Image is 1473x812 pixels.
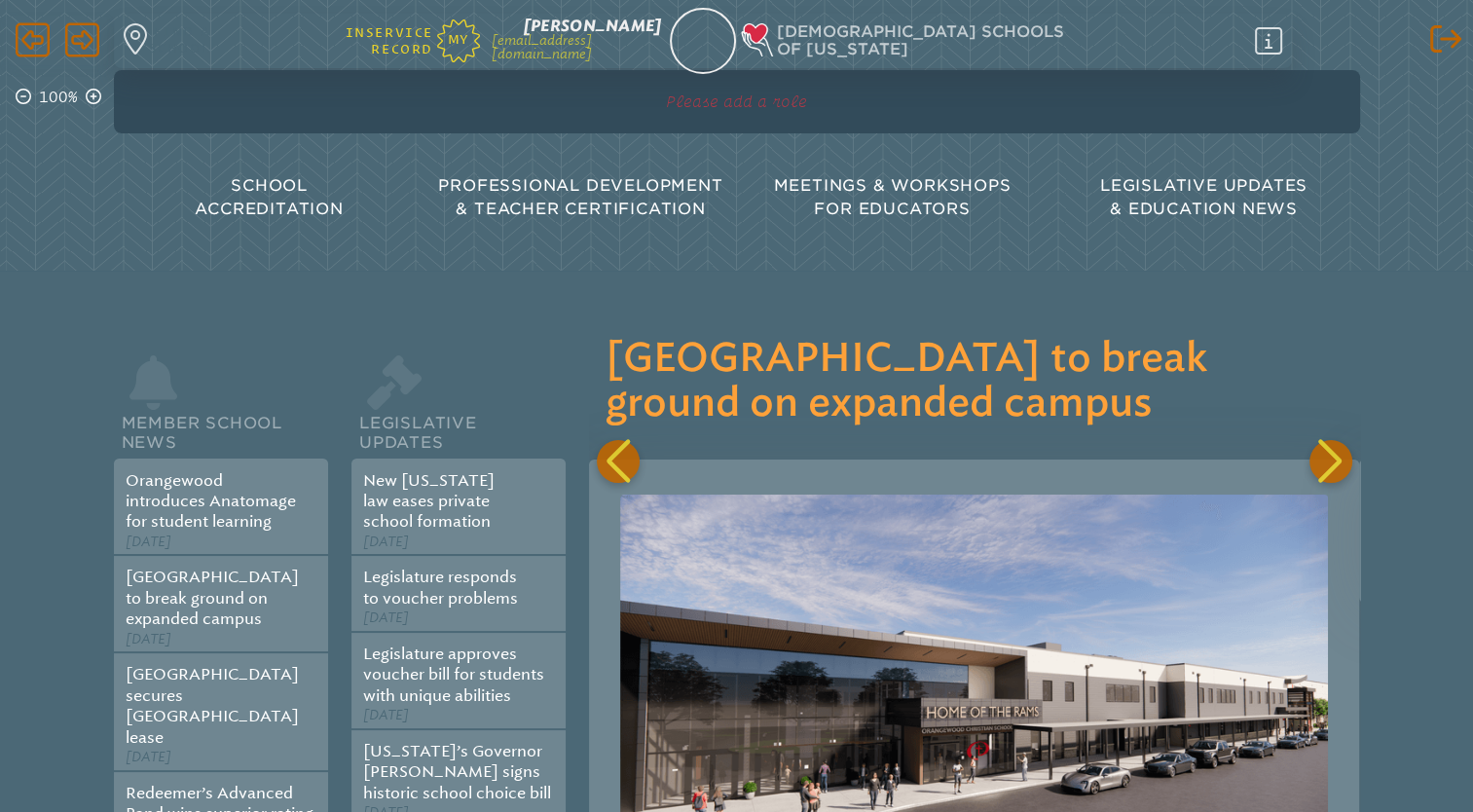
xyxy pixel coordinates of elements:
a: Legislature approves voucher bill for students with unique abilities [363,645,544,705]
p: Please add a role [425,90,1049,113]
div: Next slide [1309,440,1352,483]
span: School Accreditation [195,176,343,218]
a: [GEOGRAPHIC_DATA] secures [GEOGRAPHIC_DATA] lease [126,665,299,746]
h2: Legislative Updates [351,388,566,459]
a: New [US_STATE] law eases private school formation [363,471,495,532]
span: [DATE] [363,609,409,626]
span: [PERSON_NAME] [524,17,662,35]
span: [DATE] [363,707,409,723]
a: [US_STATE]’s Governor [PERSON_NAME] signs historic school choice bill [363,742,551,802]
span: Back [16,20,50,59]
p: 100% [35,86,82,109]
span: Inservice Record [345,24,432,57]
div: Christian Schools of Florida [744,23,1290,59]
a: [GEOGRAPHIC_DATA] to break ground on expanded campus [126,568,299,628]
span: Forward [65,20,99,59]
h3: [GEOGRAPHIC_DATA] to break ground on expanded campus [605,337,1344,426]
span: [DATE] [363,534,409,550]
p: Find a school [149,23,211,56]
h2: Member School News [114,388,328,459]
span: My [437,19,480,47]
span: Professional Development & Teacher Certification [438,176,722,218]
span: Meetings & Workshops for Educators [774,176,1012,218]
a: Legislature responds to voucher problems [363,568,518,607]
span: [DATE] [126,749,171,765]
a: InserviceRecordMy [345,15,479,61]
div: Previous slide [597,440,640,483]
span: [DATE] [126,631,171,647]
a: [PERSON_NAME][EMAIL_ADDRESS][DOMAIN_NAME] [492,18,662,62]
p: [EMAIL_ADDRESS][DOMAIN_NAME] [492,34,662,60]
span: [DATE] [126,534,171,550]
span: Legislative Updates & Education News [1100,176,1307,218]
a: Orangewood introduces Anatomage for student learning [126,471,296,532]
